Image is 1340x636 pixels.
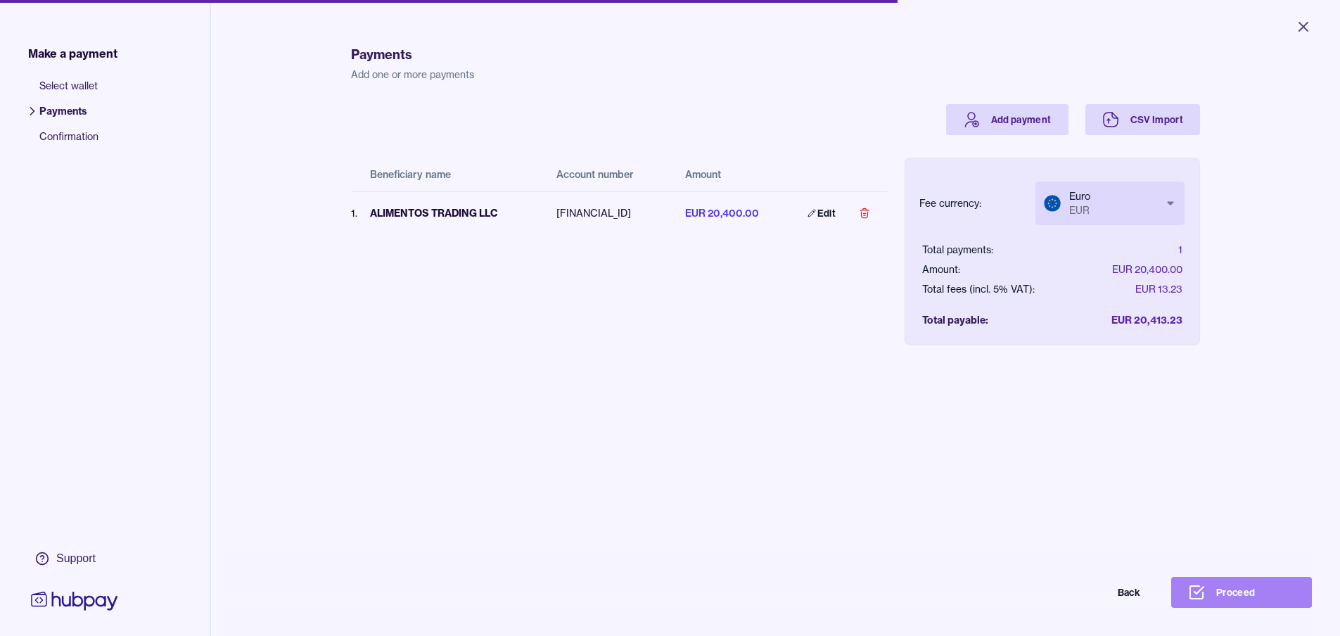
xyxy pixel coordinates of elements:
[674,191,779,234] td: EUR 20,400.00
[922,282,1035,296] div: Total fees (incl. 5% VAT):
[1178,243,1182,257] div: 1
[351,68,1200,82] p: Add one or more payments
[56,551,96,566] div: Support
[919,196,981,210] div: Fee currency:
[351,45,1200,65] h1: Payments
[545,191,673,234] td: [FINANCIAL_ID]
[674,158,779,191] th: Amount
[39,129,98,155] span: Confirmation
[359,191,545,234] td: ALIMENTOS TRADING LLC
[1135,282,1182,296] div: EUR 13.23
[1111,313,1182,327] div: EUR 20,413.23
[545,158,673,191] th: Account number
[1278,11,1329,42] button: Close
[922,243,993,257] div: Total payments:
[28,544,121,573] a: Support
[28,45,117,62] span: Make a payment
[922,262,960,276] div: Amount:
[1016,577,1157,608] button: Back
[791,198,853,229] a: Edit
[1085,104,1201,135] a: CSV Import
[922,313,988,327] div: Total payable:
[39,104,98,129] span: Payments
[39,79,98,104] span: Select wallet
[946,104,1068,135] a: Add payment
[359,158,545,191] th: Beneficiary name
[1112,262,1182,276] div: EUR 20,400.00
[1171,577,1312,608] button: Proceed
[351,191,359,234] td: 1 .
